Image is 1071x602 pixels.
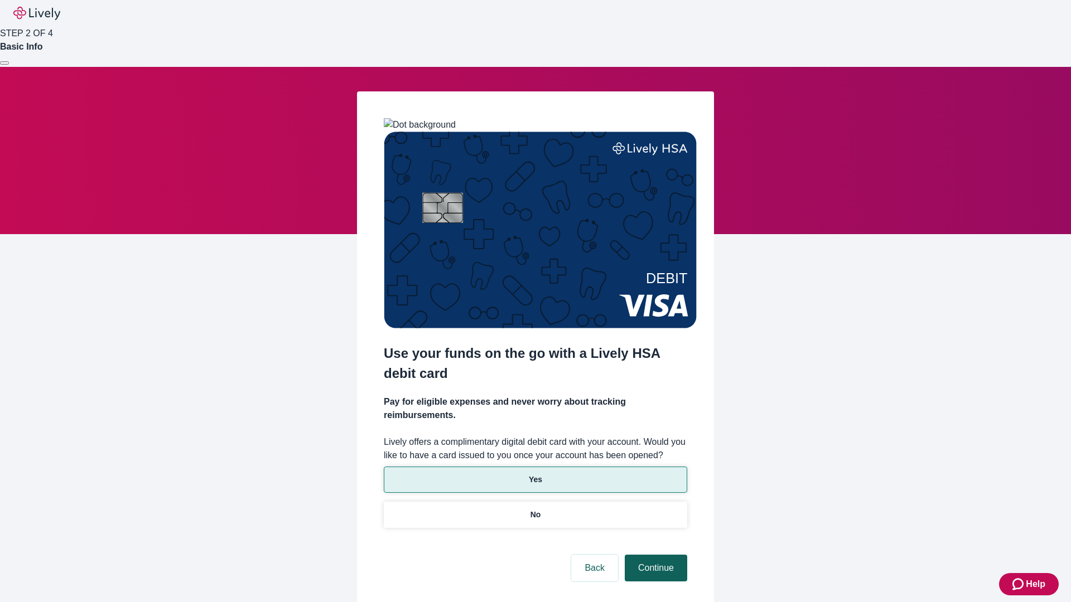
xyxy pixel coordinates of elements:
[571,555,618,581] button: Back
[384,132,697,328] img: Debit card
[384,343,687,383] h2: Use your funds on the go with a Lively HSA debit card
[999,573,1059,595] button: Zendesk support iconHelp
[1012,577,1026,591] svg: Zendesk support icon
[384,395,687,422] h4: Pay for eligible expenses and never worry about tracking reimbursements.
[1026,577,1045,591] span: Help
[384,467,687,493] button: Yes
[13,7,60,20] img: Lively
[529,474,542,486] p: Yes
[384,118,456,132] img: Dot background
[530,509,541,521] p: No
[384,502,687,528] button: No
[384,435,687,462] label: Lively offers a complimentary digital debit card with your account. Would you like to have a card...
[625,555,687,581] button: Continue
